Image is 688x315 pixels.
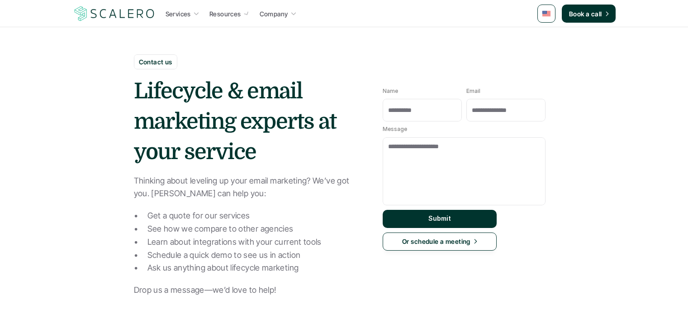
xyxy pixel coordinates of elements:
[383,233,497,251] a: Or schedule a meeting
[209,9,241,19] p: Resources
[134,174,360,201] p: Thinking about leveling up your email marketing? We’ve got you. [PERSON_NAME] can help you:
[383,137,546,205] textarea: Message
[147,249,360,262] p: Schedule a quick demo to see us in action
[73,5,156,22] img: Scalero company logotype
[139,57,172,67] p: Contact us
[134,76,360,168] h1: Lifecycle & email marketing experts at your service
[147,223,360,236] p: See how we compare to other agencies
[562,5,616,23] a: Book a call
[147,209,360,223] p: Get a quote for our services
[383,126,407,132] p: Message
[466,99,546,121] input: Email
[383,99,462,121] input: Name
[428,215,451,223] p: Submit
[134,284,360,297] p: Drop us a message—we’d love to help!
[402,237,470,246] p: Or schedule a meeting
[147,236,360,249] p: Learn about integrations with your current tools
[166,9,191,19] p: Services
[383,210,497,228] button: Submit
[569,9,602,19] p: Book a call
[466,88,480,94] p: Email
[383,88,398,94] p: Name
[260,9,288,19] p: Company
[147,262,360,275] p: Ask us anything about lifecycle marketing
